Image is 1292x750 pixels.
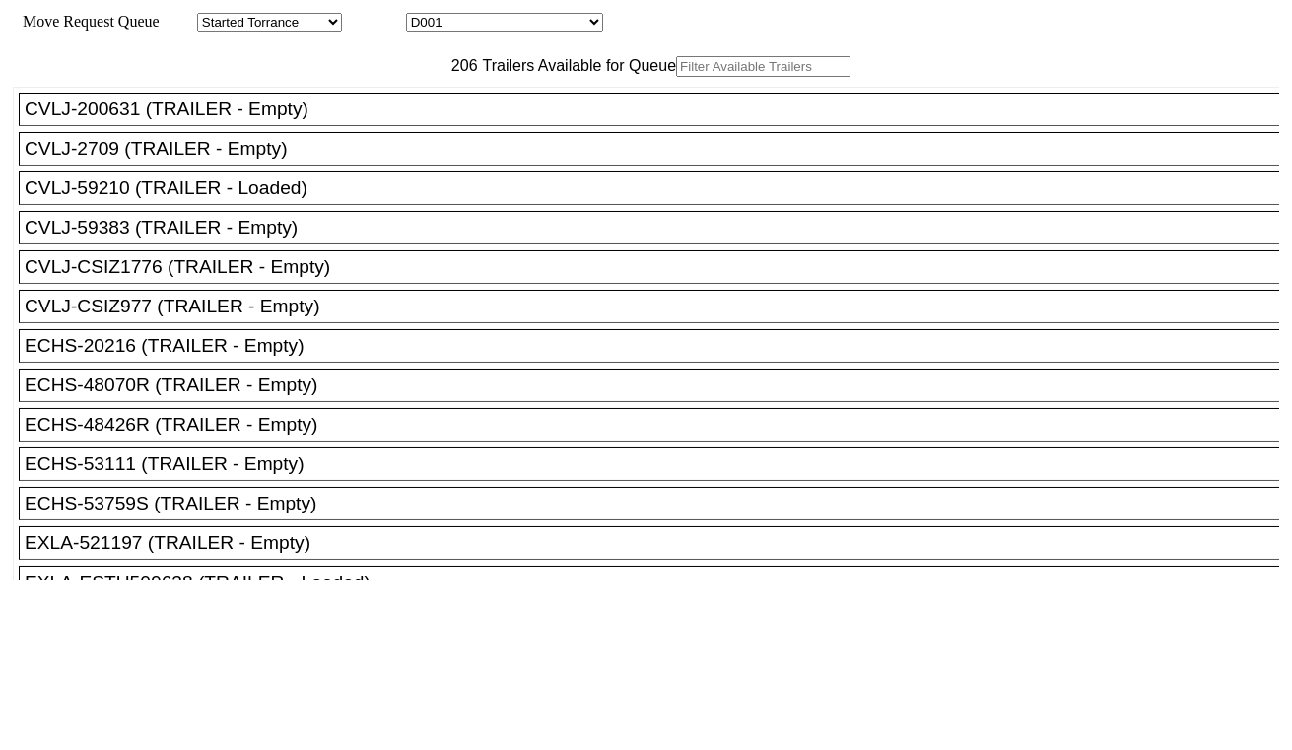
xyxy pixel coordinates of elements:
div: CVLJ-59383 (TRAILER - Empty) [25,217,1291,239]
div: CVLJ-CSIZ1776 (TRAILER - Empty) [25,256,1291,278]
div: EXLA-521197 (TRAILER - Empty) [25,532,1291,554]
span: Move Request Queue [13,13,160,30]
span: Location [346,13,402,30]
div: CVLJ-CSIZ977 (TRAILER - Empty) [25,296,1291,317]
div: ECHS-53759S (TRAILER - Empty) [25,493,1291,514]
span: Area [163,13,193,30]
span: 206 [442,57,478,74]
div: CVLJ-2709 (TRAILER - Empty) [25,138,1291,160]
div: CVLJ-59210 (TRAILER - Loaded) [25,177,1291,199]
input: Filter Available Trailers [676,56,850,77]
div: ECHS-48070R (TRAILER - Empty) [25,375,1291,396]
div: EXLA-ESTU500638 (TRAILER - Loaded) [25,572,1291,593]
div: CVLJ-200631 (TRAILER - Empty) [25,99,1291,120]
span: Trailers Available for Queue [478,57,677,74]
div: ECHS-48426R (TRAILER - Empty) [25,414,1291,436]
div: ECHS-53111 (TRAILER - Empty) [25,453,1291,475]
div: ECHS-20216 (TRAILER - Empty) [25,335,1291,357]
